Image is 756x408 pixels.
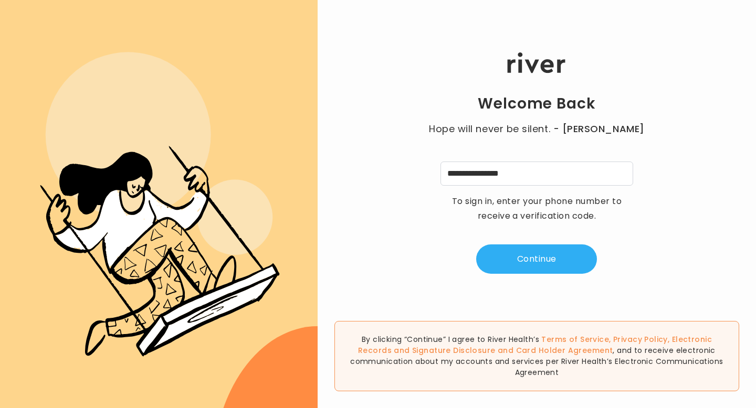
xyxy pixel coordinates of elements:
[358,334,712,356] a: Electronic Records and Signature Disclosure
[553,122,645,136] span: - [PERSON_NAME]
[350,345,723,378] span: , and to receive electronic communication about my accounts and services per River Health’s Elect...
[516,345,613,356] a: Card Holder Agreement
[613,334,668,345] a: Privacy Policy
[445,194,628,223] p: To sign in, enter your phone number to receive a verification code.
[541,334,609,345] a: Terms of Service
[478,94,595,113] h1: Welcome Back
[418,122,655,136] p: Hope will never be silent.
[476,244,597,274] button: Continue
[334,321,739,391] div: By clicking “Continue” I agree to River Health’s
[358,334,712,356] span: , , and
